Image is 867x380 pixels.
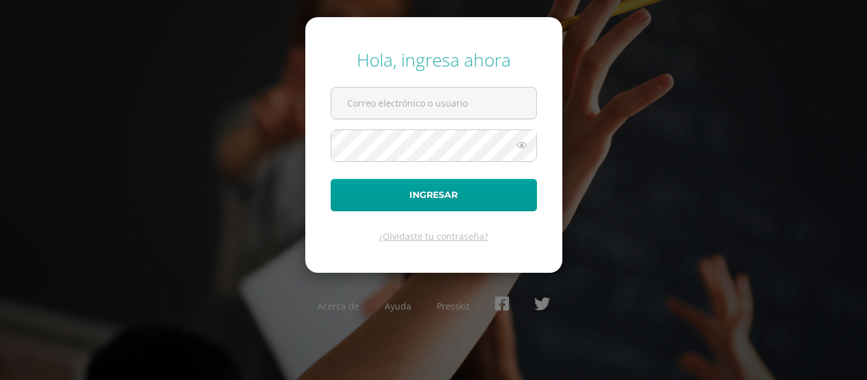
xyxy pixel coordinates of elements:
[317,300,359,312] a: Acerca de
[331,179,537,211] button: Ingresar
[385,300,411,312] a: Ayuda
[437,300,470,312] a: Presskit
[331,48,537,72] div: Hola, ingresa ahora
[379,230,488,242] a: ¿Olvidaste tu contraseña?
[331,88,536,119] input: Correo electrónico o usuario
